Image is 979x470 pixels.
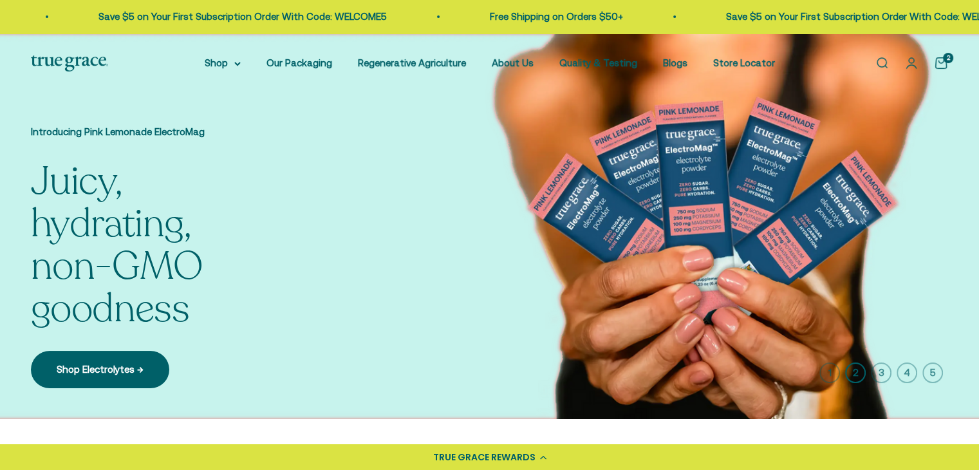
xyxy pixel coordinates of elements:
button: 3 [871,362,891,383]
button: 2 [845,362,866,383]
a: Shop Electrolytes → [31,351,169,388]
a: Quality & Testing [559,57,637,68]
cart-count: 2 [943,53,953,63]
button: 1 [819,362,840,383]
a: About Us [492,57,534,68]
p: Save $5 on Your First Subscription Order With Code: WELCOME5 [468,9,756,24]
split-lines: Juicy, hydrating, non-GMO goodness [31,198,288,335]
button: 4 [897,362,917,383]
div: TRUE GRACE REWARDS [433,451,536,464]
p: Introducing Pink Lemonade ElectroMag [31,124,288,140]
a: Blogs [663,57,687,68]
a: Free Shipping on Orders $50+ [232,11,365,22]
button: 5 [922,362,943,383]
a: Our Packaging [266,57,332,68]
a: Store Locator [713,57,775,68]
a: Regenerative Agriculture [358,57,466,68]
summary: Shop [205,55,241,71]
